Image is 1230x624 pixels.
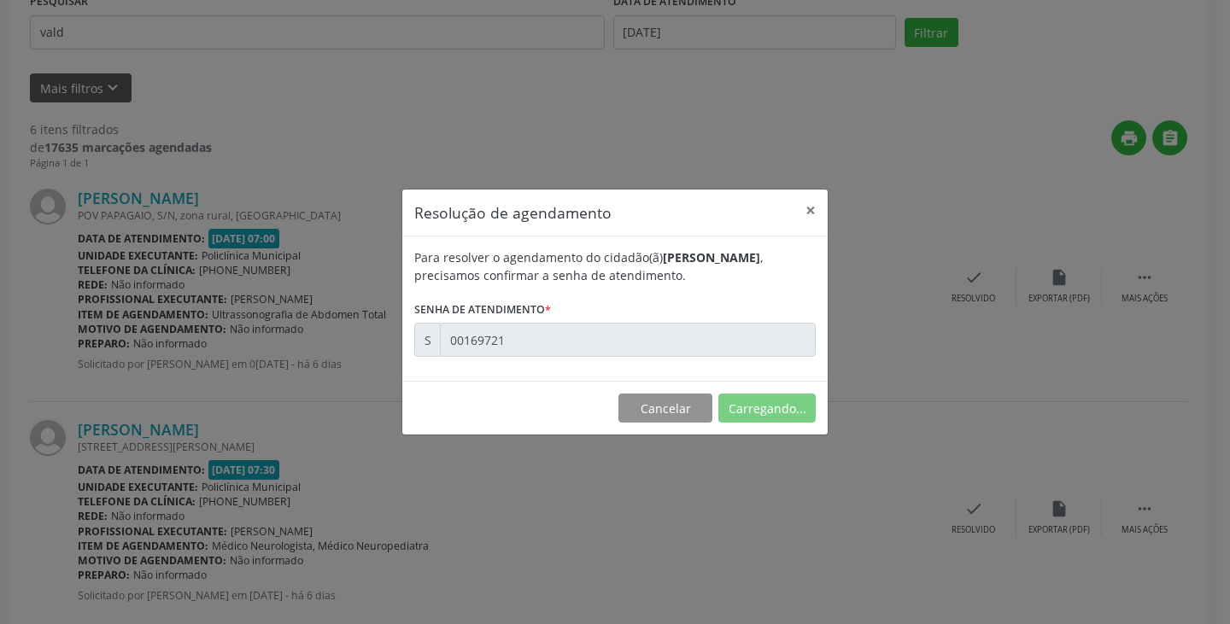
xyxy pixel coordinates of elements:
div: Para resolver o agendamento do cidadão(ã) , precisamos confirmar a senha de atendimento. [414,248,816,284]
button: Carregando... [718,394,816,423]
h5: Resolução de agendamento [414,201,612,224]
b: [PERSON_NAME] [663,249,760,265]
label: Senha de atendimento [414,296,551,323]
button: Close [794,190,828,231]
div: S [414,323,441,357]
button: Cancelar [618,394,712,423]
